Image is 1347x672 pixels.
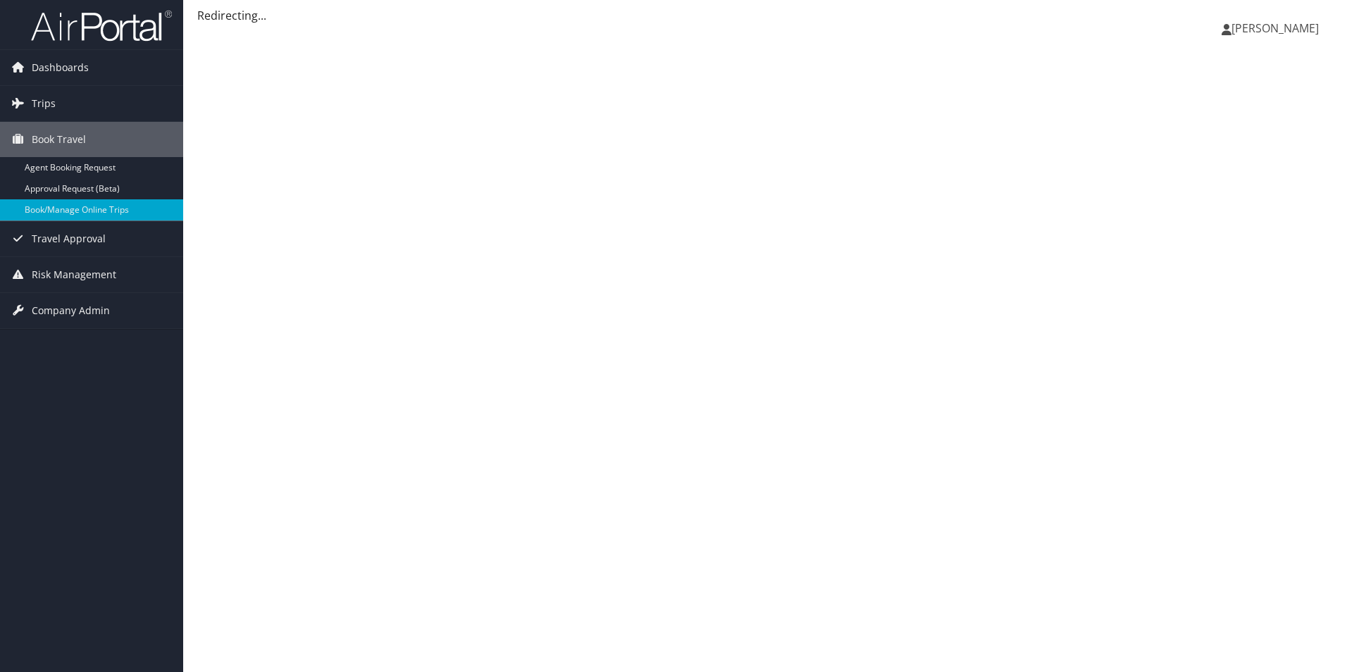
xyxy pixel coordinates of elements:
[31,9,172,42] img: airportal-logo.png
[32,86,56,121] span: Trips
[32,257,116,292] span: Risk Management
[32,122,86,157] span: Book Travel
[1231,20,1319,36] span: [PERSON_NAME]
[32,50,89,85] span: Dashboards
[32,293,110,328] span: Company Admin
[1222,7,1333,49] a: [PERSON_NAME]
[32,221,106,256] span: Travel Approval
[197,7,1333,24] div: Redirecting...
